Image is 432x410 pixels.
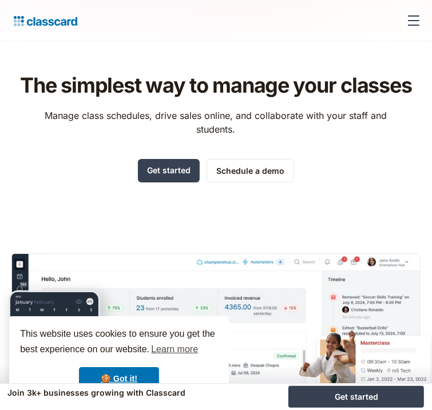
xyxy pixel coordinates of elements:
[20,73,411,97] h1: The simplest way to manage your classes
[288,386,424,408] a: Get started
[79,367,159,390] a: dismiss cookie message
[400,7,423,34] div: menu
[34,109,398,136] p: Manage class schedules, drive sales online, and collaborate with your staff and students.
[9,316,229,401] div: cookieconsent
[149,341,200,358] a: learn more about cookies
[20,327,218,358] span: This website uses cookies to ensure you get the best experience on our website.
[9,13,77,29] a: home
[138,159,200,182] a: Get started
[207,159,294,182] a: Schedule a demo
[8,386,280,400] div: Join 3k+ businesses growing with Classcard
